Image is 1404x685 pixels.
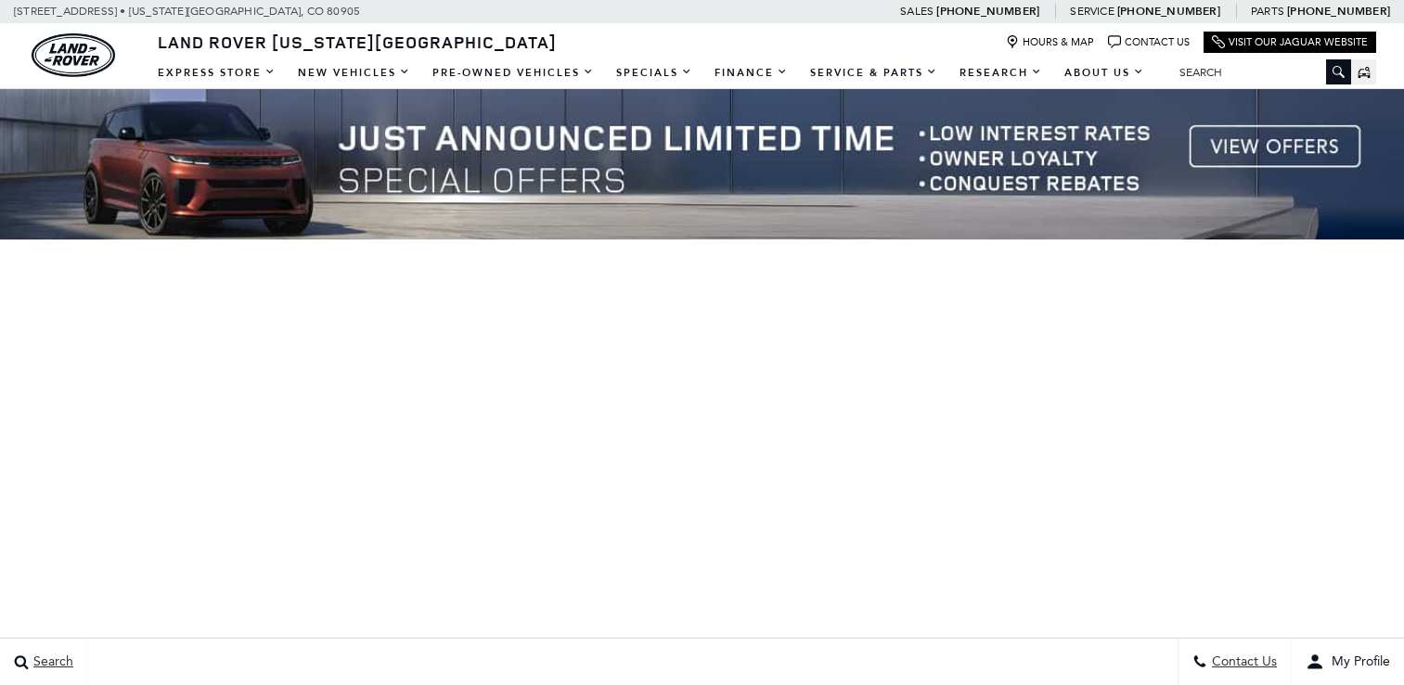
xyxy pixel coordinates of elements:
a: About Us [1053,57,1155,89]
span: Search [29,654,73,670]
a: Visit Our Jaguar Website [1212,35,1368,49]
span: My Profile [1324,654,1390,670]
a: [PHONE_NUMBER] [1287,4,1390,19]
input: Search [1166,61,1351,84]
span: Land Rover [US_STATE][GEOGRAPHIC_DATA] [158,31,557,53]
a: New Vehicles [287,57,421,89]
a: Specials [605,57,703,89]
a: Pre-Owned Vehicles [421,57,605,89]
a: Hours & Map [1006,35,1094,49]
span: Contact Us [1207,654,1277,670]
a: [STREET_ADDRESS] • [US_STATE][GEOGRAPHIC_DATA], CO 80905 [14,5,360,18]
span: Parts [1251,5,1284,18]
img: Land Rover [32,33,115,77]
a: Research [948,57,1053,89]
button: user-profile-menu [1292,639,1404,685]
span: Service [1070,5,1114,18]
a: Service & Parts [799,57,948,89]
a: land-rover [32,33,115,77]
nav: Main Navigation [147,57,1155,89]
a: Finance [703,57,799,89]
a: Contact Us [1108,35,1190,49]
a: Land Rover [US_STATE][GEOGRAPHIC_DATA] [147,31,568,53]
span: Sales [900,5,934,18]
a: EXPRESS STORE [147,57,287,89]
a: [PHONE_NUMBER] [936,4,1039,19]
a: [PHONE_NUMBER] [1117,4,1220,19]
